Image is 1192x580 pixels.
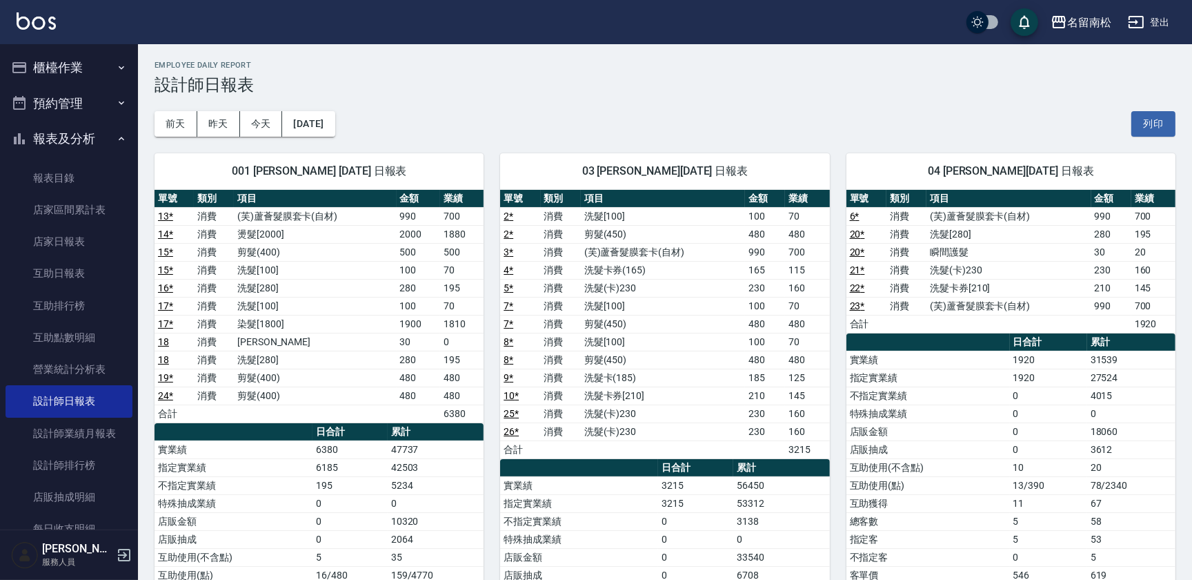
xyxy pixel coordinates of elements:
[234,315,397,333] td: 染髮[1800]
[155,548,312,566] td: 互助使用(不含點)
[388,441,484,458] td: 47737
[658,530,733,548] td: 0
[1131,243,1175,261] td: 20
[846,458,1010,476] td: 互助使用(不含點)
[234,243,397,261] td: 剪髮(400)
[886,297,926,315] td: 消費
[581,333,746,351] td: 洗髮[100]
[500,512,658,530] td: 不指定實業績
[745,315,785,333] td: 480
[194,315,233,333] td: 消費
[194,333,233,351] td: 消費
[155,530,312,548] td: 店販抽成
[312,423,388,441] th: 日合計
[1091,225,1131,243] td: 280
[234,279,397,297] td: 洗髮[280]
[745,261,785,279] td: 165
[1131,207,1175,225] td: 700
[312,458,388,476] td: 6185
[155,441,312,458] td: 實業績
[541,315,581,333] td: 消費
[397,315,440,333] td: 1900
[1087,351,1175,369] td: 31539
[397,333,440,351] td: 30
[397,369,440,387] td: 480
[541,243,581,261] td: 消費
[1131,261,1175,279] td: 160
[846,405,1010,423] td: 特殊抽成業績
[397,351,440,369] td: 280
[745,405,785,423] td: 230
[6,418,132,449] a: 設計師業績月報表
[1087,369,1175,387] td: 27524
[1131,111,1175,137] button: 列印
[886,225,926,243] td: 消費
[658,459,733,477] th: 日合計
[388,458,484,476] td: 42503
[785,297,829,315] td: 70
[846,548,1010,566] td: 不指定客
[234,369,397,387] td: 剪髮(400)
[197,111,240,137] button: 昨天
[581,369,746,387] td: 洗髮卡(185)
[312,441,388,458] td: 6380
[440,225,484,243] td: 1880
[500,530,658,548] td: 特殊抽成業績
[745,351,785,369] td: 480
[1010,351,1087,369] td: 1920
[846,512,1010,530] td: 總客數
[745,207,785,225] td: 100
[194,190,233,208] th: 類別
[234,190,397,208] th: 項目
[397,207,440,225] td: 990
[541,190,581,208] th: 類別
[1010,423,1087,441] td: 0
[541,279,581,297] td: 消費
[733,530,830,548] td: 0
[42,556,112,568] p: 服務人員
[388,512,484,530] td: 10320
[846,369,1010,387] td: 指定實業績
[785,207,829,225] td: 70
[42,542,112,556] h5: [PERSON_NAME]
[234,225,397,243] td: 燙髮[2000]
[397,297,440,315] td: 100
[6,481,132,513] a: 店販抽成明細
[1045,8,1117,37] button: 名留南松
[581,351,746,369] td: 剪髮(450)
[397,387,440,405] td: 480
[1091,190,1131,208] th: 金額
[541,297,581,315] td: 消費
[1131,315,1175,333] td: 1920
[541,207,581,225] td: 消費
[745,279,785,297] td: 230
[541,261,581,279] td: 消費
[194,207,233,225] td: 消費
[155,190,484,423] table: a dense table
[733,494,830,512] td: 53312
[194,369,233,387] td: 消費
[500,190,540,208] th: 單號
[1087,458,1175,476] td: 20
[745,423,785,441] td: 230
[1087,423,1175,441] td: 18060
[388,476,484,494] td: 5234
[440,405,484,423] td: 6380
[194,261,233,279] td: 消費
[155,190,194,208] th: 單號
[155,458,312,476] td: 指定實業績
[785,333,829,351] td: 70
[926,225,1091,243] td: 洗髮[280]
[388,548,484,566] td: 35
[440,261,484,279] td: 70
[234,387,397,405] td: 剪髮(400)
[1091,243,1131,261] td: 30
[733,476,830,494] td: 56450
[155,512,312,530] td: 店販金額
[785,225,829,243] td: 480
[926,261,1091,279] td: 洗髮(卡)230
[6,385,132,417] a: 設計師日報表
[500,190,829,459] table: a dense table
[440,243,484,261] td: 500
[440,190,484,208] th: 業績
